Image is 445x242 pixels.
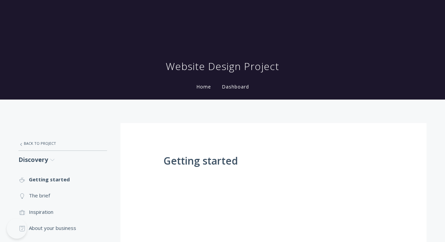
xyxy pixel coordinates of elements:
[18,220,107,236] a: About your business
[18,187,107,203] a: The brief
[220,83,250,90] a: Dashboard
[18,136,107,150] a: Back to Project
[166,60,279,73] h1: Website Design Project
[18,171,107,187] a: Getting started
[195,83,212,90] a: Home
[163,155,384,167] h1: Getting started
[7,219,27,239] iframe: Toggle Customer Support
[18,151,107,169] a: Discovery
[18,204,107,220] a: Inspiration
